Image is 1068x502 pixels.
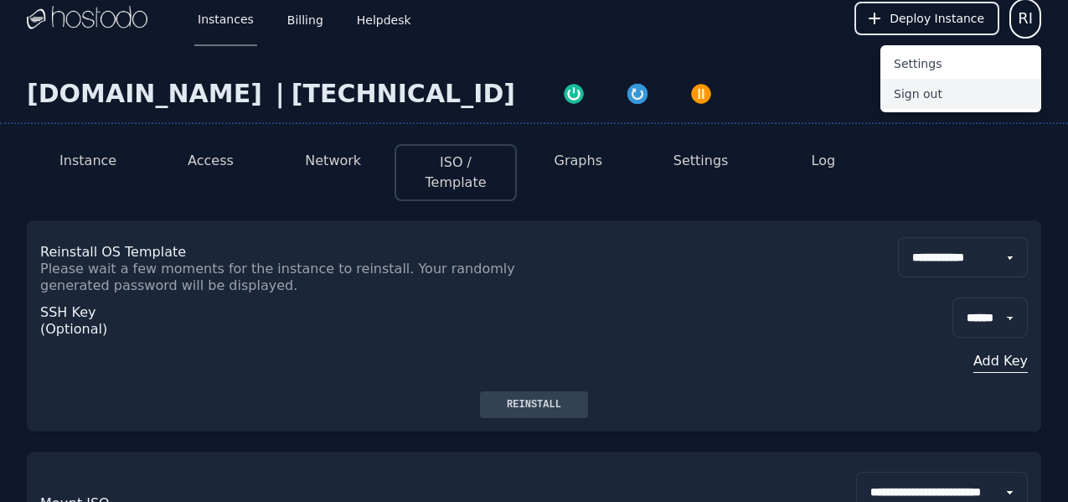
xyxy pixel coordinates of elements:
[880,79,1041,109] button: Sign out
[305,151,361,171] button: Network
[562,82,586,106] img: Power On
[40,261,534,294] p: Please wait a few moments for the instance to reinstall. Your randomly generated password will be...
[626,82,649,106] img: Restart
[40,304,104,338] p: SSH Key (Optional)
[854,2,999,35] button: Deploy Instance
[606,79,669,106] button: Restart
[689,82,713,106] img: Power Off
[669,79,733,106] button: Power Off
[890,10,984,27] span: Deploy Instance
[880,49,1041,79] button: Settings
[188,151,234,171] button: Access
[952,351,1028,371] button: Add Key
[812,151,836,171] button: Log
[269,79,292,109] div: |
[673,151,729,171] button: Settings
[480,391,588,418] button: Reinstall
[27,79,269,109] div: [DOMAIN_NAME]
[59,151,116,171] button: Instance
[27,6,147,31] img: Logo
[555,151,602,171] button: Graphs
[292,79,515,109] div: [TECHNICAL_ID]
[1018,7,1033,30] span: RI
[493,398,575,411] div: Reinstall
[410,153,502,193] button: ISO / Template
[40,244,534,261] p: Reinstall OS Template
[542,79,606,106] button: Power On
